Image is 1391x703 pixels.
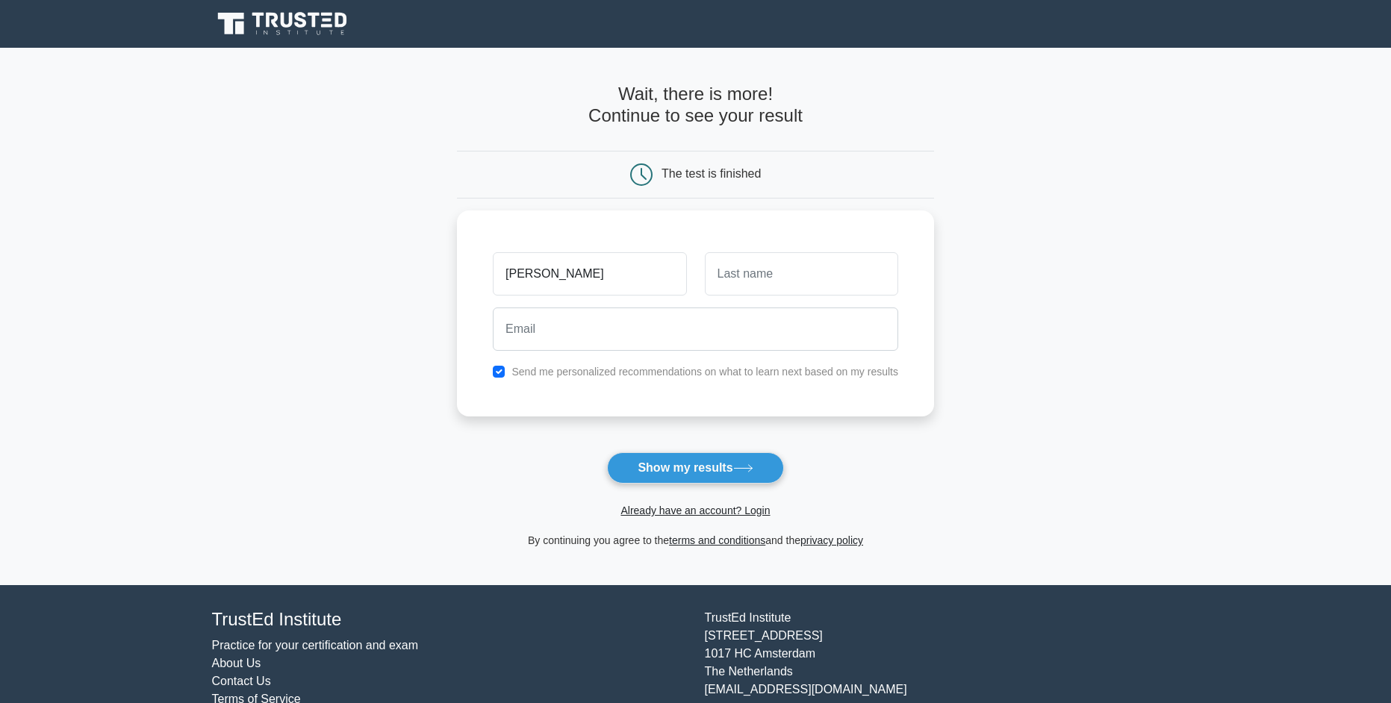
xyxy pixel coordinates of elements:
a: terms and conditions [669,534,765,546]
input: Email [493,307,898,351]
h4: TrustEd Institute [212,609,687,631]
button: Show my results [607,452,783,484]
a: Contact Us [212,675,271,687]
a: privacy policy [800,534,863,546]
div: By continuing you agree to the and the [448,531,943,549]
label: Send me personalized recommendations on what to learn next based on my results [511,366,898,378]
a: Practice for your certification and exam [212,639,419,652]
a: About Us [212,657,261,669]
a: Already have an account? Login [620,504,770,516]
input: First name [493,252,686,296]
h4: Wait, there is more! Continue to see your result [457,84,934,127]
div: The test is finished [662,167,761,180]
input: Last name [705,252,898,296]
